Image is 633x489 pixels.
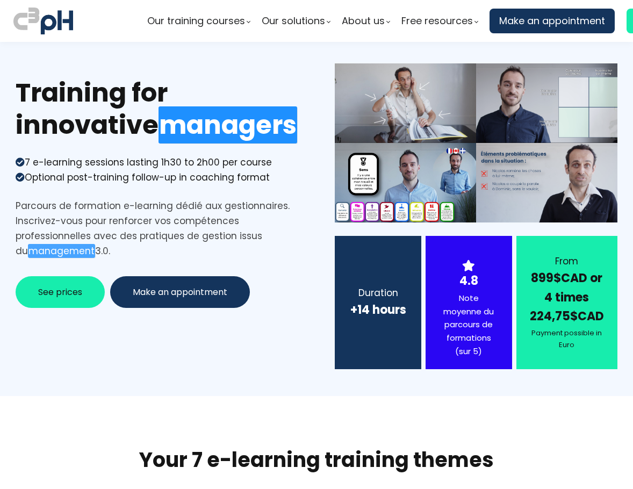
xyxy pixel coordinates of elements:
[530,327,604,351] div: Payment possible in Euro
[342,13,385,29] span: About us
[147,13,245,29] span: Our training courses
[16,276,105,308] button: See prices
[28,244,95,258] em: management
[350,301,406,318] b: +14 hours
[439,292,498,358] div: Note moyenne du parcours de formations (sur 5)
[262,13,325,29] span: Our solutions
[13,5,73,37] img: C3PH logo
[459,272,478,289] strong: 4.8
[159,106,297,143] em: managers
[530,254,604,269] div: From
[16,447,617,473] h1: Your 7 e-learning training themes
[499,13,605,29] span: Make an appointment
[25,155,272,170] div: 7 e-learning sessions lasting 1h30 to 2h00 per course
[530,270,604,324] strong: 899$CAD or 4 times 224,75$CAD
[401,13,473,29] span: Free resources
[16,77,298,141] h1: Training for innovative
[38,285,82,299] span: See prices
[110,276,250,308] button: Make an appointment
[348,285,407,300] div: Duration
[133,285,227,299] span: Make an appointment
[490,9,615,33] a: Make an appointment
[25,170,270,185] div: Optional post-training follow-up in coaching format
[16,198,298,258] div: Parcours de formation e-learning dédié aux gestionnaires. Inscrivez-vous pour renforcer vos compé...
